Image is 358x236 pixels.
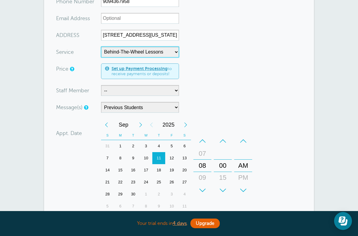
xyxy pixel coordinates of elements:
[112,66,175,77] span: to receive payments or deposits!
[236,172,250,184] div: PM
[127,140,140,152] div: 2
[178,176,191,188] div: 27
[127,152,140,164] div: Tuesday, September 9
[152,176,165,188] div: 25
[140,200,153,212] div: 8
[140,176,153,188] div: 24
[140,152,153,164] div: Wednesday, September 10
[178,164,191,176] div: Saturday, September 20
[334,212,352,230] iframe: Resource center
[127,152,140,164] div: 9
[112,66,168,71] a: Set up Payment Processing
[178,200,191,212] div: 11
[101,152,114,164] div: 7
[114,164,127,176] div: 15
[140,188,153,200] div: Wednesday, October 1
[127,131,140,140] th: T
[70,67,73,71] a: An optional price for the appointment. If you set a price, you can include a payment link in your...
[165,200,178,212] div: 10
[180,119,191,131] div: Next Year
[44,217,314,230] div: Your trial ends in .
[178,152,191,164] div: Saturday, September 13
[173,221,187,226] a: 4 days
[127,176,140,188] div: 23
[140,200,153,212] div: Wednesday, October 8
[178,176,191,188] div: Saturday, September 27
[165,164,178,176] div: 19
[157,119,180,131] span: 2025
[114,152,127,164] div: 8
[178,200,191,212] div: Saturday, October 11
[140,140,153,152] div: 3
[127,164,140,176] div: Tuesday, September 16
[216,184,230,196] div: 30
[140,152,153,164] div: 10
[236,160,250,172] div: AM
[178,188,191,200] div: Saturday, October 4
[190,219,220,228] a: Upgrade
[127,188,140,200] div: 30
[56,49,74,55] label: Service
[114,200,127,212] div: 6
[101,140,114,152] div: Sunday, August 31
[165,152,178,164] div: 12
[114,152,127,164] div: Monday, September 8
[114,188,127,200] div: Monday, September 29
[152,131,165,140] th: T
[114,188,127,200] div: 29
[140,140,153,152] div: Wednesday, September 3
[101,119,112,131] div: Previous Month
[146,119,157,131] div: Previous Year
[56,66,68,72] label: Price
[165,176,178,188] div: 26
[165,164,178,176] div: Friday, September 19
[152,200,165,212] div: Thursday, October 9
[101,188,114,200] div: Sunday, September 28
[140,188,153,200] div: 1
[101,13,179,24] input: Optional
[140,164,153,176] div: 17
[101,30,179,41] input: Optional
[216,172,230,184] div: 15
[101,164,114,176] div: 14
[56,13,101,24] div: ress
[101,152,114,164] div: Sunday, September 7
[152,164,165,176] div: Thursday, September 18
[152,200,165,212] div: 9
[178,140,191,152] div: Saturday, September 6
[127,140,140,152] div: Tuesday, September 2
[165,176,178,188] div: Friday, September 26
[135,119,146,131] div: Next Month
[112,119,135,131] span: September
[193,135,211,196] div: Hours
[101,200,114,212] div: Sunday, October 5
[101,176,114,188] div: Sunday, September 21
[114,200,127,212] div: Monday, October 6
[165,140,178,152] div: Friday, September 5
[114,140,127,152] div: Monday, September 1
[127,164,140,176] div: 16
[152,140,165,152] div: Thursday, September 4
[165,188,178,200] div: 3
[216,160,230,172] div: 00
[114,131,127,140] th: M
[127,200,140,212] div: Tuesday, October 7
[127,188,140,200] div: Tuesday, September 30
[195,148,210,160] div: 07
[114,176,127,188] div: 22
[140,131,153,140] th: W
[140,176,153,188] div: Wednesday, September 24
[178,152,191,164] div: 13
[165,188,178,200] div: Friday, October 3
[114,176,127,188] div: Monday, September 22
[195,184,210,196] div: 10
[56,130,82,136] label: Appt. Date
[56,32,79,38] label: ADDRESS
[140,164,153,176] div: Wednesday, September 17
[152,176,165,188] div: Thursday, September 25
[101,188,114,200] div: 28
[101,176,114,188] div: 21
[178,188,191,200] div: 4
[152,140,165,152] div: 4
